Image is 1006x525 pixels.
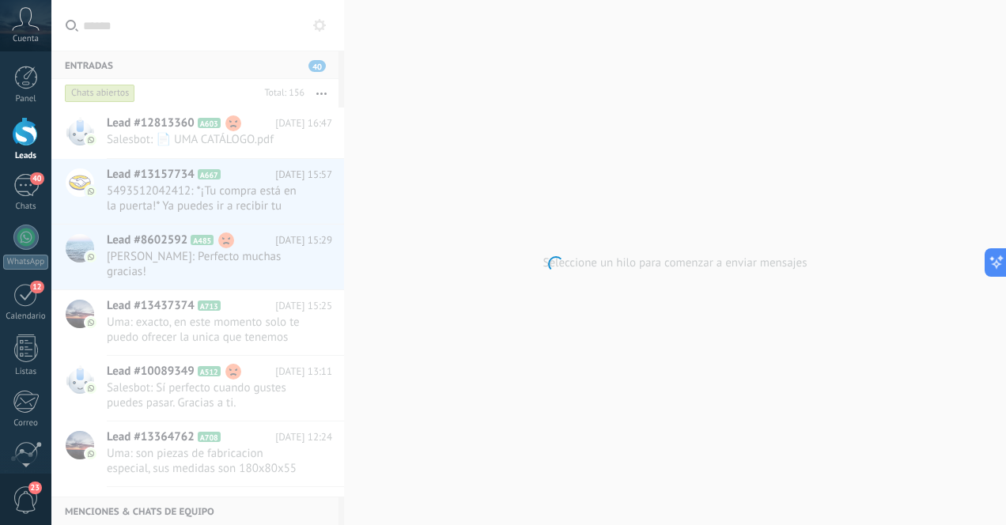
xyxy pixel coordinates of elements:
[3,367,49,377] div: Listas
[3,94,49,104] div: Panel
[3,312,49,322] div: Calendario
[13,34,39,44] span: Cuenta
[30,281,43,293] span: 12
[28,482,42,494] span: 23
[3,151,49,161] div: Leads
[3,255,48,270] div: WhatsApp
[3,202,49,212] div: Chats
[30,172,43,185] span: 40
[3,418,49,429] div: Correo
